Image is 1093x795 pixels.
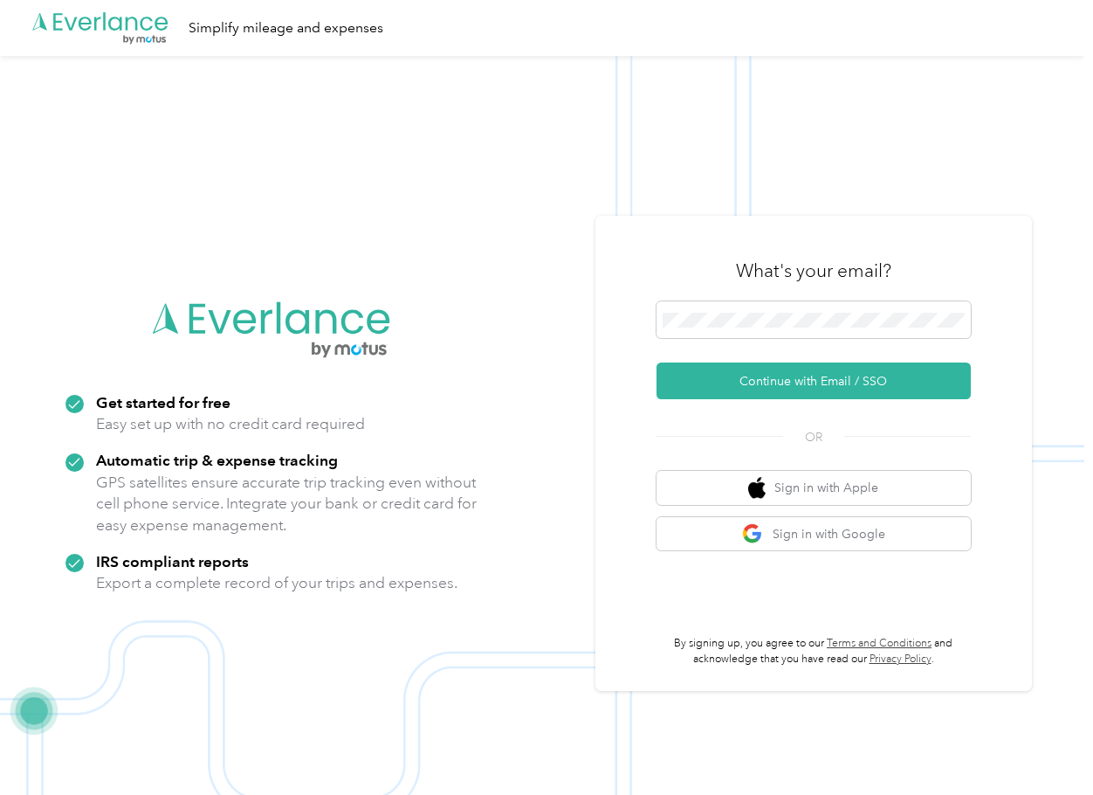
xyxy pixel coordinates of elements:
[995,697,1093,795] iframe: Everlance-gr Chat Button Frame
[189,17,383,39] div: Simplify mileage and expenses
[96,472,478,536] p: GPS satellites ensure accurate trip tracking even without cell phone service. Integrate your bank...
[827,637,931,650] a: Terms and Conditions
[870,653,931,666] a: Privacy Policy
[656,636,971,667] p: By signing up, you agree to our and acknowledge that you have read our .
[783,428,844,446] span: OR
[96,393,230,411] strong: Get started for free
[748,477,766,499] img: apple logo
[656,517,971,551] button: google logoSign in with Google
[736,259,891,283] h3: What's your email?
[96,572,457,594] p: Export a complete record of your trips and expenses.
[96,451,338,469] strong: Automatic trip & expense tracking
[96,552,249,570] strong: IRS compliant reports
[656,471,971,505] button: apple logoSign in with Apple
[96,413,365,435] p: Easy set up with no credit card required
[742,523,764,545] img: google logo
[656,363,971,399] button: Continue with Email / SSO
